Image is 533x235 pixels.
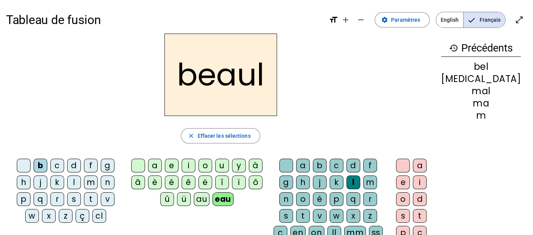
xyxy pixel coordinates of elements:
div: r [363,192,377,206]
div: z [59,209,72,223]
div: e [396,175,410,189]
div: v [101,192,114,206]
div: s [67,192,81,206]
div: i [182,159,195,172]
div: b [34,159,47,172]
div: g [101,159,114,172]
div: n [101,175,114,189]
div: p [17,192,31,206]
mat-icon: settings [381,16,388,23]
div: k [330,175,343,189]
div: a [296,159,310,172]
div: m [363,175,377,189]
div: j [34,175,47,189]
div: f [363,159,377,172]
div: ï [232,175,246,189]
div: v [313,209,327,223]
div: t [296,209,310,223]
div: è [148,175,162,189]
div: ë [198,175,212,189]
div: cl [92,209,106,223]
mat-icon: remove [356,15,366,24]
div: o [296,192,310,206]
div: [MEDICAL_DATA] [441,74,521,84]
div: d [413,192,427,206]
div: h [17,175,31,189]
div: î [215,175,229,189]
div: q [34,192,47,206]
div: t [84,192,98,206]
div: s [396,209,410,223]
div: c [330,159,343,172]
mat-icon: close [187,132,194,139]
mat-button-toggle-group: Language selection [436,12,506,28]
div: â [131,175,145,189]
div: u [215,159,229,172]
div: x [346,209,360,223]
span: Français [464,12,505,27]
h2: beaul [164,34,277,116]
div: s [279,209,293,223]
div: ô [249,175,262,189]
div: l [67,175,81,189]
span: English [436,12,463,27]
div: f [84,159,98,172]
div: à [249,159,262,172]
h1: Tableau de fusion [6,8,323,32]
div: k [50,175,64,189]
span: Paramètres [391,15,420,24]
mat-icon: history [449,43,458,53]
div: n [279,192,293,206]
div: l [346,175,360,189]
div: x [42,209,56,223]
div: z [363,209,377,223]
div: e [165,159,179,172]
div: q [346,192,360,206]
span: Effacer les sélections [197,131,250,140]
button: Augmenter la taille de la police [338,12,353,27]
div: o [198,159,212,172]
div: w [330,209,343,223]
button: Diminuer la taille de la police [353,12,369,27]
div: mal [441,87,521,96]
div: h [296,175,310,189]
mat-icon: format_size [329,15,338,24]
div: m [441,111,521,120]
div: ê [182,175,195,189]
div: a [148,159,162,172]
div: w [25,209,39,223]
div: o [396,192,410,206]
div: ma [441,99,521,108]
button: Paramètres [375,12,430,27]
div: g [279,175,293,189]
mat-icon: add [341,15,350,24]
div: p [330,192,343,206]
h3: Précédents [441,40,521,57]
div: y [232,159,246,172]
div: û [160,192,174,206]
button: Effacer les sélections [181,128,260,143]
div: au [194,192,209,206]
div: d [346,159,360,172]
div: t [413,209,427,223]
div: bel [441,62,521,71]
button: Entrer en plein écran [512,12,527,27]
div: a [413,159,427,172]
div: r [50,192,64,206]
div: é [165,175,179,189]
div: eau [213,192,233,206]
div: é [313,192,327,206]
div: m [84,175,98,189]
div: ç [76,209,89,223]
div: d [67,159,81,172]
div: ü [177,192,191,206]
div: b [313,159,327,172]
mat-icon: open_in_full [515,15,524,24]
div: c [50,159,64,172]
div: i [413,175,427,189]
div: j [313,175,327,189]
